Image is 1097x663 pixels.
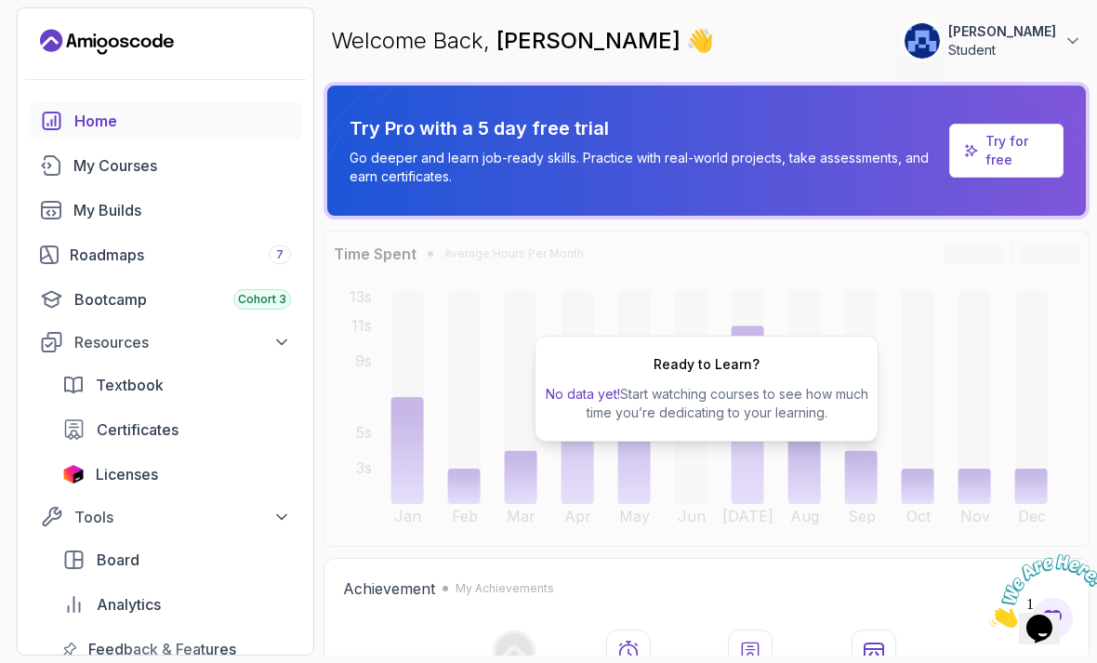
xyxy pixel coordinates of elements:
[74,506,291,528] div: Tools
[948,41,1056,60] p: Student
[546,386,620,402] span: No data yet!
[276,247,284,262] span: 7
[948,22,1056,41] p: [PERSON_NAME]
[74,110,291,132] div: Home
[51,586,302,623] a: analytics
[343,577,435,600] h2: Achievement
[29,325,302,359] button: Resources
[97,593,161,616] span: Analytics
[29,192,302,229] a: builds
[74,288,291,311] div: Bootcamp
[40,27,174,57] a: Landing page
[70,244,291,266] div: Roadmaps
[29,147,302,184] a: courses
[97,418,178,441] span: Certificates
[543,385,870,422] p: Start watching courses to see how much time you’re dedicating to your learning.
[51,541,302,578] a: board
[982,547,1097,635] iframe: chat widget
[456,581,554,596] p: My Achievements
[949,124,1064,178] a: Try for free
[350,149,942,186] p: Go deeper and learn job-ready skills. Practice with real-world projects, take assessments, and ea...
[51,366,302,404] a: textbook
[29,281,302,318] a: bootcamp
[73,154,291,177] div: My Courses
[496,27,686,54] span: [PERSON_NAME]
[985,132,1048,169] a: Try for free
[96,463,158,485] span: Licenses
[62,465,85,484] img: jetbrains icon
[904,22,1082,60] button: user profile image[PERSON_NAME]Student
[88,638,236,660] span: Feedback & Features
[331,26,714,56] p: Welcome Back,
[654,355,760,374] h2: Ready to Learn?
[51,456,302,493] a: licenses
[29,500,302,534] button: Tools
[51,411,302,448] a: certificates
[905,23,940,59] img: user profile image
[96,374,164,396] span: Textbook
[7,7,15,23] span: 1
[238,292,286,307] span: Cohort 3
[73,199,291,221] div: My Builds
[74,331,291,353] div: Resources
[29,102,302,139] a: home
[7,7,123,81] img: Chat attention grabber
[350,115,942,141] p: Try Pro with a 5 day free trial
[97,549,139,571] span: Board
[29,236,302,273] a: roadmaps
[683,22,720,60] span: 👋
